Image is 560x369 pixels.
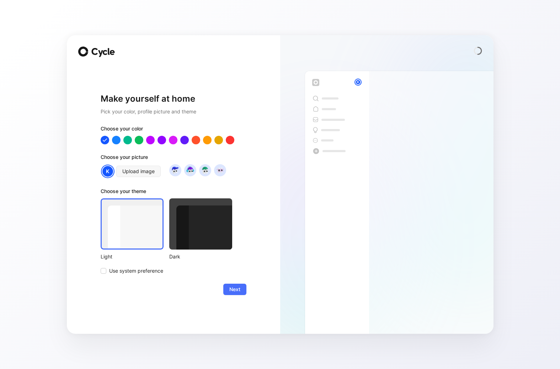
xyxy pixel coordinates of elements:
[170,165,180,175] img: avatar
[355,79,361,85] div: K
[101,107,246,116] h2: Pick your color, profile picture and theme
[101,93,246,105] h1: Make yourself at home
[101,187,232,198] div: Choose your theme
[101,153,246,164] div: Choose your picture
[116,166,161,177] button: Upload image
[215,165,225,175] img: avatar
[101,252,164,261] div: Light
[109,267,163,275] span: Use system preference
[101,124,246,136] div: Choose your color
[102,165,114,177] div: K
[223,284,246,295] button: Next
[312,79,319,86] img: workspace-default-logo-wX5zAyuM.png
[122,167,155,176] span: Upload image
[200,165,210,175] img: avatar
[185,165,195,175] img: avatar
[229,285,240,294] span: Next
[169,252,232,261] div: Dark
